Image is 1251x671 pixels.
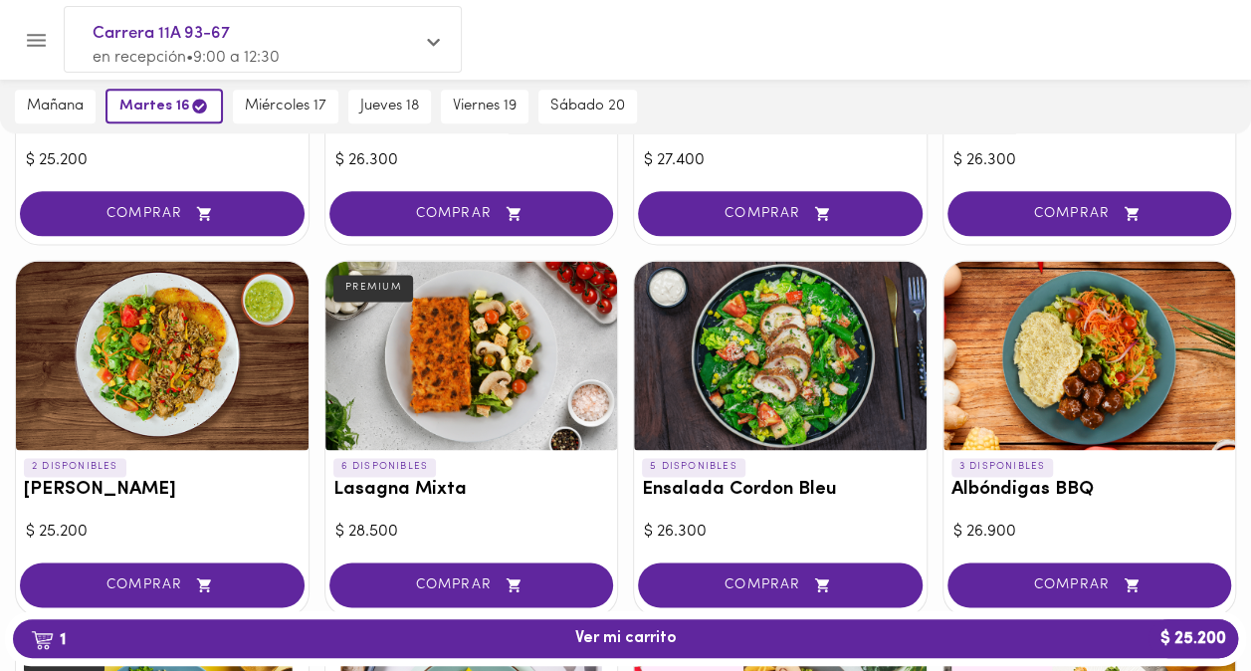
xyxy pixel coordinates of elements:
div: Arroz chaufa [16,261,309,450]
div: Albóndigas BBQ [943,261,1236,450]
div: $ 26.900 [953,521,1226,544]
button: COMPRAR [638,191,923,236]
button: Menu [12,16,61,65]
p: 5 DISPONIBLES [642,458,745,476]
div: Lasagna Mixta [325,261,618,450]
p: 2 DISPONIBLES [24,458,126,476]
span: sábado 20 [550,98,625,115]
button: COMPRAR [947,191,1232,236]
span: COMPRAR [663,576,898,593]
span: COMPRAR [45,576,280,593]
button: COMPRAR [329,562,614,607]
button: COMPRAR [20,562,305,607]
span: mañana [27,98,84,115]
span: miércoles 17 [245,98,326,115]
span: COMPRAR [45,205,280,222]
iframe: Messagebird Livechat Widget [1136,556,1231,651]
button: miércoles 17 [233,90,338,123]
button: COMPRAR [947,562,1232,607]
span: jueves 18 [360,98,419,115]
div: $ 28.500 [335,521,608,544]
p: 6 DISPONIBLES [333,458,437,476]
span: COMPRAR [663,205,898,222]
h3: Lasagna Mixta [333,480,610,501]
span: viernes 19 [453,98,517,115]
b: 1 [19,626,78,652]
h3: [PERSON_NAME] [24,480,301,501]
span: COMPRAR [354,205,589,222]
span: COMPRAR [972,205,1207,222]
div: $ 26.300 [644,521,917,544]
div: PREMIUM [333,275,414,301]
div: $ 26.300 [953,149,1226,172]
h3: Albóndigas BBQ [951,480,1228,501]
button: 1Ver mi carrito$ 25.200 [13,619,1238,658]
button: sábado 20 [538,90,637,123]
div: $ 25.200 [26,149,299,172]
button: jueves 18 [348,90,431,123]
button: viernes 19 [441,90,528,123]
button: COMPRAR [638,562,923,607]
div: $ 27.400 [644,149,917,172]
span: Ver mi carrito [575,629,677,648]
button: COMPRAR [329,191,614,236]
span: martes 16 [119,97,209,115]
h3: Ensalada Cordon Bleu [642,480,919,501]
p: 3 DISPONIBLES [951,458,1054,476]
span: Carrera 11A 93-67 [93,21,413,47]
div: Ensalada Cordon Bleu [634,261,927,450]
button: COMPRAR [20,191,305,236]
img: cart.png [31,630,54,650]
div: $ 26.300 [335,149,608,172]
button: mañana [15,90,96,123]
button: martes 16 [105,89,223,123]
span: COMPRAR [972,576,1207,593]
span: COMPRAR [354,576,589,593]
div: $ 25.200 [26,521,299,544]
span: en recepción • 9:00 a 12:30 [93,50,280,66]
